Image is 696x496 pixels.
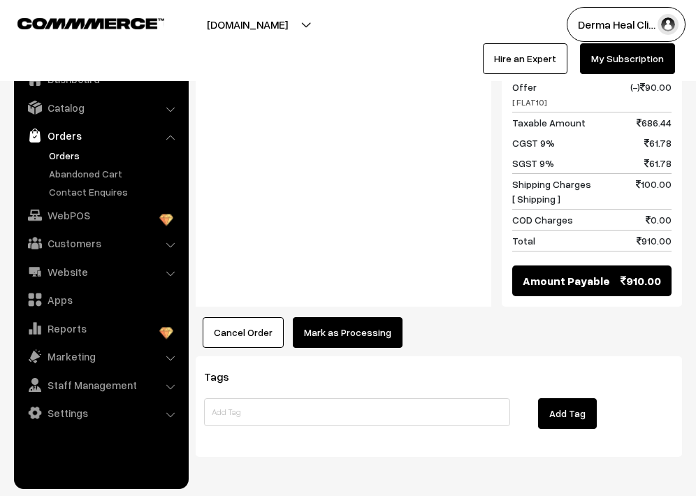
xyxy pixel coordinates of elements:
span: [ FLAT10] [512,97,547,108]
span: Total [512,233,535,248]
a: Orders [45,148,184,163]
span: Tags [204,370,246,384]
a: Abandoned Cart [45,166,184,181]
span: 100.00 [636,177,672,206]
span: Taxable Amount [512,115,586,130]
a: Orders [17,123,184,148]
a: My Subscription [580,43,675,74]
button: Derma Heal Cli… [567,7,686,42]
a: Staff Management [17,372,184,397]
a: Apps [17,287,184,312]
button: [DOMAIN_NAME] [158,7,337,42]
a: Website [17,259,184,284]
a: Catalog [17,95,184,120]
a: Reports [17,316,184,341]
button: Mark as Processing [293,317,403,348]
img: user [658,14,679,35]
span: Offer [512,80,547,109]
a: Marketing [17,344,184,369]
span: Amount Payable [523,272,610,289]
a: Settings [17,400,184,425]
img: COMMMERCE [17,18,164,29]
span: SGST 9% [512,156,554,170]
span: 0.00 [646,212,672,227]
span: 61.78 [644,156,672,170]
button: Add Tag [538,398,597,429]
a: COMMMERCE [17,14,140,31]
span: 910.00 [621,272,661,289]
span: (-) 90.00 [630,80,672,109]
a: WebPOS [17,203,184,228]
a: Hire an Expert [483,43,567,74]
span: COD Charges [512,212,573,227]
span: 686.44 [637,115,672,130]
button: Cancel Order [203,317,284,348]
a: Customers [17,231,184,256]
span: 61.78 [644,136,672,150]
span: CGST 9% [512,136,555,150]
span: Shipping Charges [ Shipping ] [512,177,591,206]
input: Add Tag [204,398,510,426]
a: Contact Enquires [45,184,184,199]
span: 910.00 [637,233,672,248]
